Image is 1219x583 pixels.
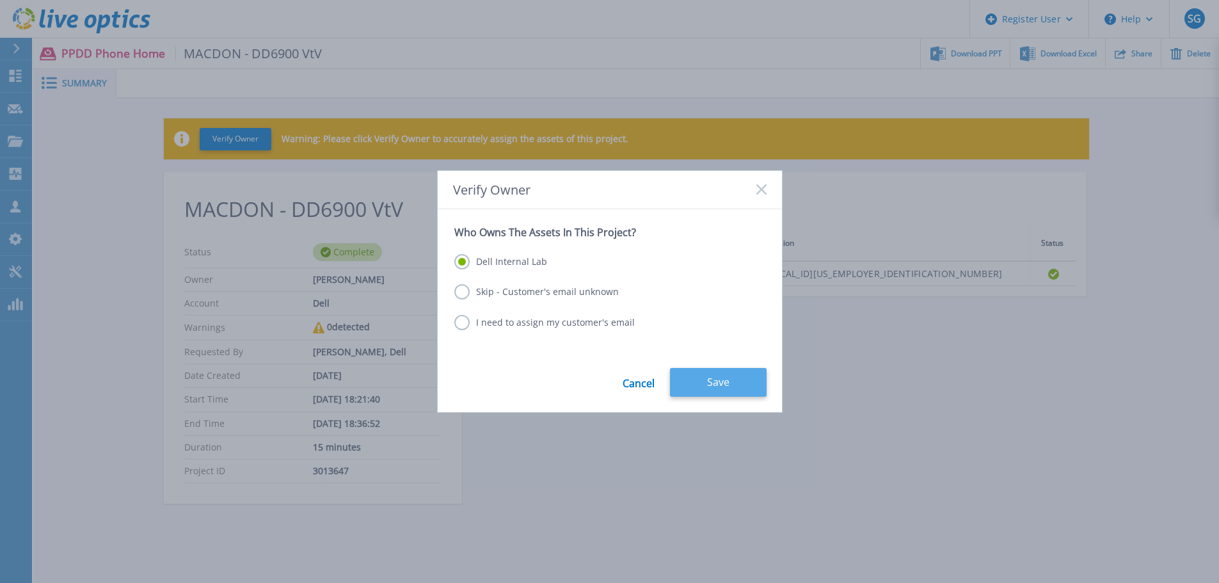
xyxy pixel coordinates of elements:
label: I need to assign my customer's email [454,315,635,330]
button: Save [670,368,767,397]
a: Cancel [623,368,655,397]
p: Who Owns The Assets In This Project? [454,226,765,239]
label: Dell Internal Lab [454,254,547,269]
label: Skip - Customer's email unknown [454,284,619,299]
span: Verify Owner [453,182,530,197]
